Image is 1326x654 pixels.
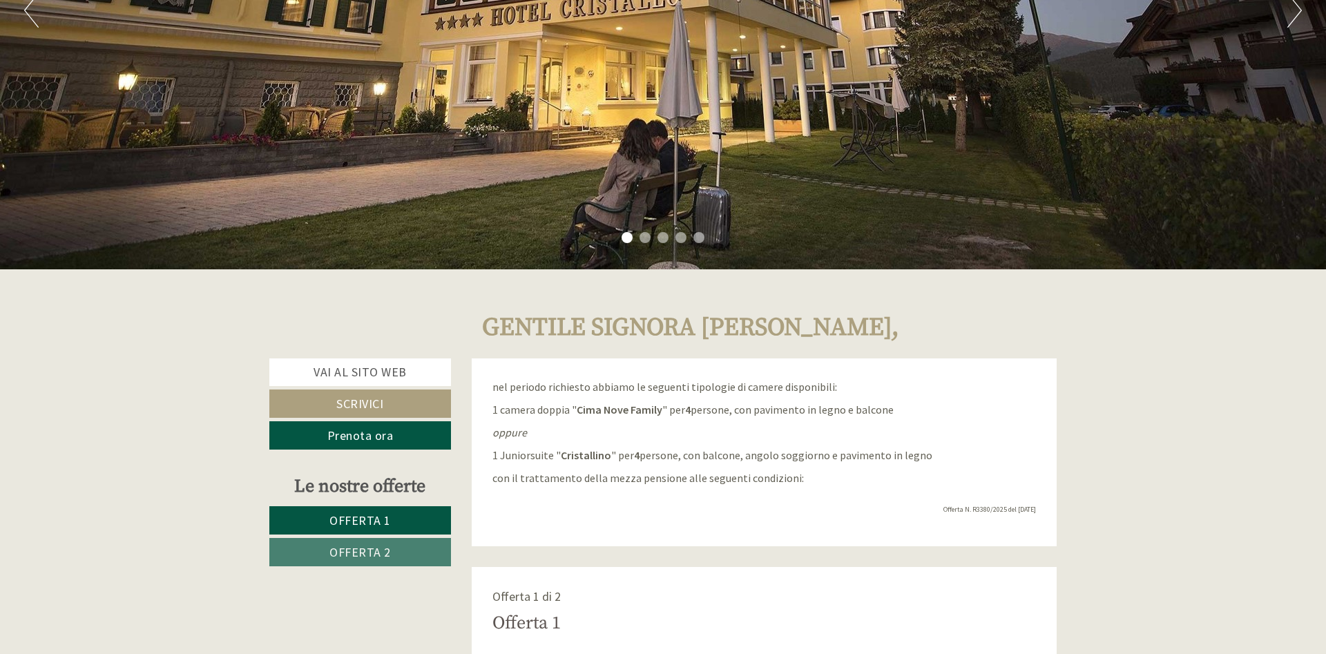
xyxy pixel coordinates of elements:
span: Offerta 2 [329,544,391,560]
p: 1 camera doppia " " per persone, con pavimento in legno e balcone [492,402,1037,418]
span: Offerta 1 [329,512,391,528]
span: Offerta 1 di 2 [492,588,561,604]
strong: 4 [634,448,640,462]
a: Scrivici [269,389,451,418]
div: Le nostre offerte [269,474,451,499]
strong: Cima Nove Family [577,403,662,416]
a: Prenota ora [269,421,451,450]
strong: Cristallino [561,448,611,462]
p: 1 Juniorsuite " " per persone, con balcone, angolo soggiorno e pavimento in legno [492,448,1037,463]
h1: Gentile Signora [PERSON_NAME], [482,314,899,342]
strong: 4 [685,403,691,416]
em: oppure [492,425,527,439]
span: Offerta N. R3380/2025 del [DATE] [943,505,1036,514]
p: con il trattamento della mezza pensione alle seguenti condizioni: [492,470,1037,486]
a: Vai al sito web [269,358,451,386]
p: nel periodo richiesto abbiamo le seguenti tipologie di camere disponibili: [492,379,1037,395]
div: Offerta 1 [492,610,561,636]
